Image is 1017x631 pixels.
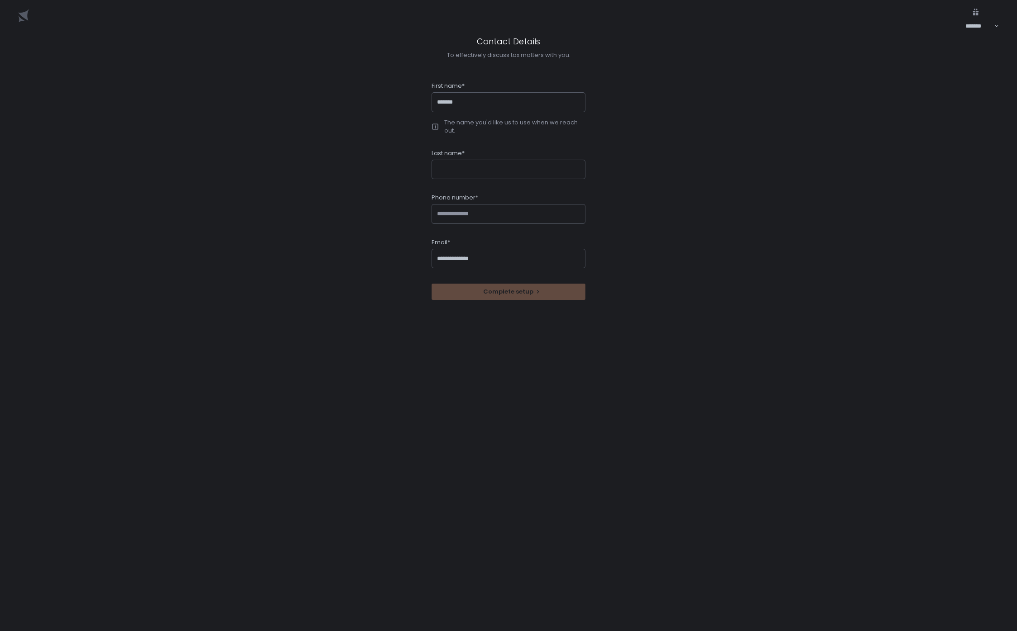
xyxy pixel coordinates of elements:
[473,32,544,51] h1: Contact Details
[432,82,465,90] span: First name*
[444,119,585,135] div: The name you'd like us to use when we reach out.
[432,149,465,157] span: Last name*
[447,51,570,59] div: To effectively discuss tax matters with you.
[432,238,450,247] span: Email*
[432,194,478,202] span: Phone number*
